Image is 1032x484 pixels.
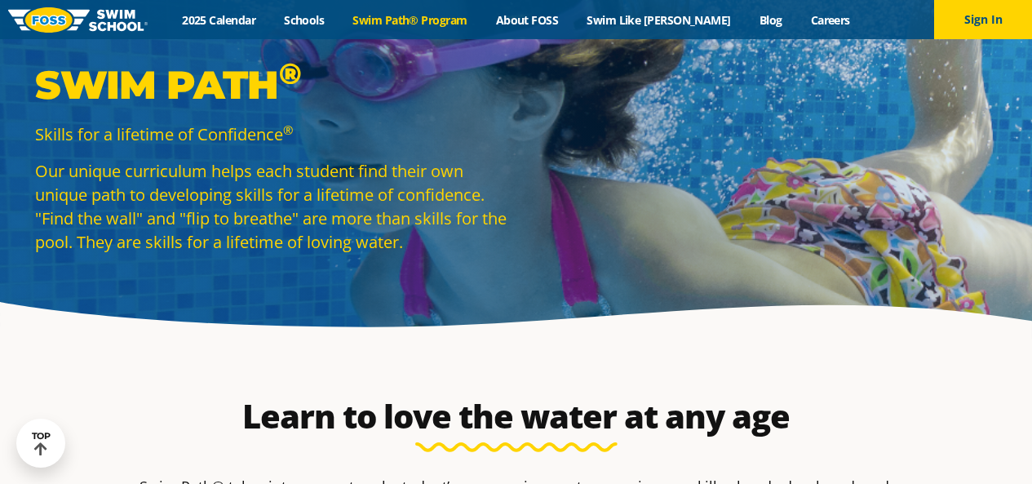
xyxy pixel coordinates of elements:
h2: Learn to love the water at any age [131,397,901,436]
div: TOP [32,431,51,456]
a: Careers [796,12,864,28]
a: Swim Path® Program [339,12,481,28]
p: Our unique curriculum helps each student find their own unique path to developing skills for a li... [35,159,508,254]
p: Swim Path [35,60,508,109]
a: 2025 Calendar [168,12,270,28]
a: Schools [270,12,339,28]
sup: ® [283,122,293,138]
a: Blog [745,12,796,28]
p: Skills for a lifetime of Confidence [35,122,508,146]
a: Swim Like [PERSON_NAME] [573,12,746,28]
a: About FOSS [481,12,573,28]
sup: ® [279,56,301,91]
img: FOSS Swim School Logo [8,7,148,33]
